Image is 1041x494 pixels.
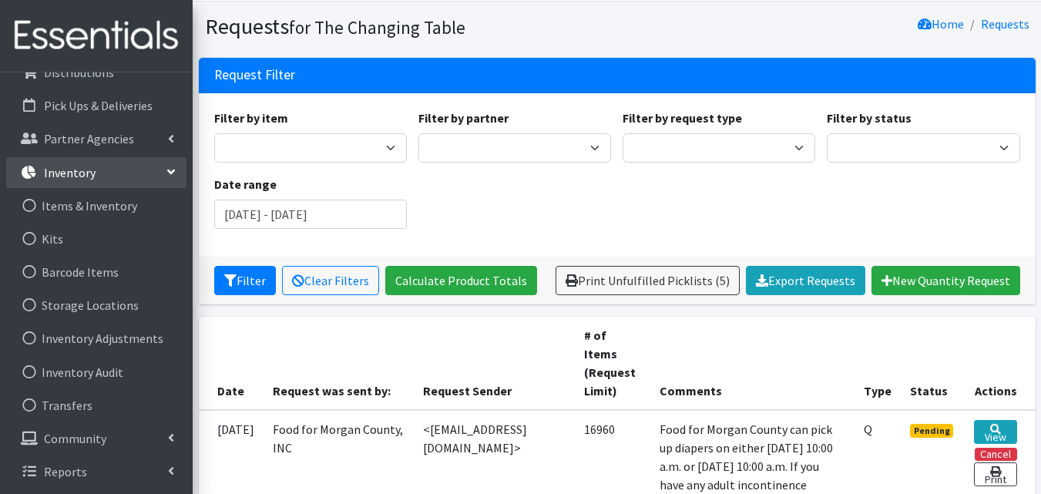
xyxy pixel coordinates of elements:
a: Inventory Adjustments [6,323,186,354]
th: Comments [650,317,855,410]
h1: Requests [205,13,612,40]
a: Export Requests [746,266,865,295]
a: Distributions [6,57,186,88]
button: Filter [214,266,276,295]
label: Filter by item [214,109,288,127]
th: Type [855,317,901,410]
th: Status [901,317,965,410]
p: Pick Ups & Deliveries [44,98,153,113]
p: Partner Agencies [44,131,134,146]
a: Items & Inventory [6,190,186,221]
a: New Quantity Request [871,266,1020,295]
a: Community [6,423,186,454]
button: Cancel [975,448,1017,461]
th: Request was sent by: [264,317,414,410]
label: Filter by partner [418,109,509,127]
label: Filter by request type [623,109,742,127]
th: # of Items (Request Limit) [575,317,650,410]
a: Storage Locations [6,290,186,321]
a: Reports [6,456,186,487]
th: Actions [965,317,1035,410]
th: Request Sender [414,317,575,410]
img: HumanEssentials [6,10,186,62]
p: Reports [44,464,87,479]
label: Filter by status [827,109,912,127]
p: Distributions [44,65,114,80]
h3: Request Filter [214,67,295,83]
a: Transfers [6,390,186,421]
a: Pick Ups & Deliveries [6,90,186,121]
a: Print [974,462,1016,486]
a: Home [918,16,964,32]
a: Clear Filters [282,266,379,295]
input: January 1, 2011 - December 31, 2011 [214,200,407,229]
abbr: Quantity [864,422,872,437]
a: Calculate Product Totals [385,266,537,295]
p: Community [44,431,106,446]
th: Date [199,317,264,410]
a: Print Unfulfilled Picklists (5) [556,266,740,295]
a: Requests [981,16,1029,32]
a: Barcode Items [6,257,186,287]
a: Inventory Audit [6,357,186,388]
p: Inventory [44,165,96,180]
a: Inventory [6,157,186,188]
label: Date range [214,175,277,193]
a: Kits [6,223,186,254]
a: Partner Agencies [6,123,186,154]
span: Pending [910,424,954,438]
a: View [974,420,1016,444]
small: for The Changing Table [289,16,465,39]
